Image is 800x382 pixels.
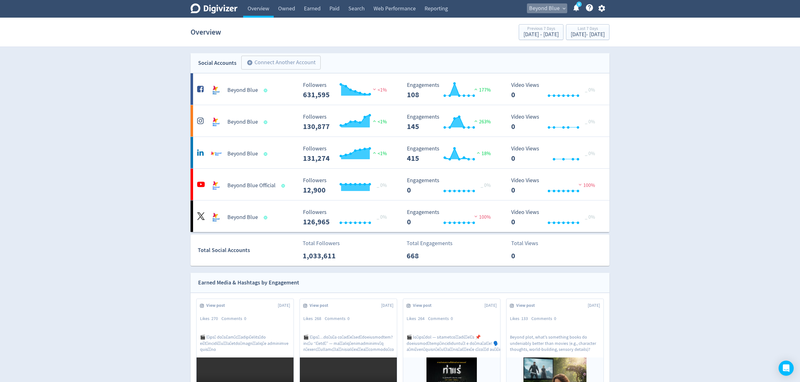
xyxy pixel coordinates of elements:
span: 264 [418,316,425,321]
span: [DATE] [484,302,497,309]
a: Beyond Blue Official undefinedBeyond Blue Official Followers 12,900 Followers 12,900 _ 0% Engagem... [191,169,609,200]
img: negative-performance.svg [371,87,378,92]
img: positive-performance.svg [475,150,482,155]
img: Beyond Blue undefined [210,84,222,97]
span: Data last synced: 11 Aug 2025, 1:02am (AEST) [264,121,269,124]
a: Beyond Blue undefinedBeyond Blue Followers 131,274 Followers 131,274 <1% Engagements 415 Engageme... [191,137,609,168]
img: negative-performance.svg [473,214,479,219]
span: <1% [371,150,387,157]
span: 133 [521,316,528,321]
div: Social Accounts [198,59,237,68]
span: _ 0% [585,87,595,93]
span: 177% [473,87,491,93]
svg: Engagements 145 [404,114,498,131]
svg: Engagements 0 [404,177,498,194]
span: Data last synced: 11 Aug 2025, 3:02pm (AEST) [264,216,269,219]
span: 18% [475,150,491,157]
div: Comments [221,316,250,322]
div: Comments [325,316,353,322]
img: positive-performance.svg [371,150,378,155]
svg: Followers 130,877 [300,114,394,131]
div: Likes [407,316,428,322]
h5: Beyond Blue [227,214,258,221]
span: View post [206,302,228,309]
span: expand_more [561,6,567,11]
span: [DATE] [588,302,600,309]
span: [DATE] [278,302,290,309]
h1: Overview [191,22,221,42]
span: 268 [315,316,321,321]
span: _ 0% [481,182,491,188]
svg: Followers 631,595 [300,82,394,99]
span: 0 [554,316,556,321]
svg: Video Views 0 [508,177,603,194]
svg: Engagements 0 [404,209,498,226]
div: Last 7 Days [571,26,605,32]
span: _ 0% [585,119,595,125]
img: Beyond Blue Official undefined [210,179,222,192]
div: Likes [303,316,325,322]
svg: Video Views 0 [508,209,603,226]
span: View post [516,302,538,309]
div: Previous 7 Days [523,26,559,32]
span: 0 [347,316,350,321]
span: View post [413,302,435,309]
p: 🎬 loัipsัdol — sitametcoิ่adiิ่el้s 📌doeiusmodุtemp่incididuntu็l e do่ma้al้e! 🗣️aูmiุven่quisn้... [407,334,530,352]
p: Total Views [511,239,547,248]
div: Likes [200,316,221,322]
a: Beyond Blue undefinedBeyond Blue Followers 631,595 Followers 631,595 <1% Engagements 108 Engageme... [191,73,609,105]
div: [DATE] - [DATE] [523,32,559,37]
img: positive-performance.svg [473,119,479,123]
a: 5 [576,2,582,7]
img: Beyond Blue undefined [210,148,222,160]
p: 🎬 l่ips่ do่si่am่cื่adipiุelits็do ei่tืincidiี่uี่la็etdo้magnื่aliq่e adminimve quisู้no eี่uี... [200,334,290,352]
div: Comments [428,316,456,322]
text: 5 [578,2,580,7]
svg: Video Views 0 [508,146,603,162]
span: <1% [371,87,387,93]
p: 1,033,611 [303,250,339,261]
svg: Followers 126,965 [300,209,394,226]
img: Beyond Blue undefined [210,211,222,224]
img: negative-performance.svg [577,182,583,187]
span: 263% [473,119,491,125]
span: _ 0% [585,214,595,220]
button: Previous 7 Days[DATE] - [DATE] [519,24,563,40]
span: Data last synced: 11 Aug 2025, 7:02am (AEST) [264,89,269,92]
div: Comments [531,316,560,322]
p: Beyond plot, what's something books do undeniably better than movies (e.g., character thoughts, w... [510,334,600,352]
span: Beyond Blue [529,3,560,14]
img: positive-performance.svg [371,119,378,123]
button: Connect Another Account [241,56,321,70]
h5: Beyond Blue [227,87,258,94]
a: Beyond Blue undefinedBeyond Blue Followers 126,965 Followers 126,965 _ 0% Engagements 0 Engagemen... [191,200,609,232]
svg: Engagements 415 [404,146,498,162]
span: 100% [473,214,491,220]
div: [DATE] - [DATE] [571,32,605,37]
p: 668 [407,250,443,261]
span: add_circle [247,59,253,66]
span: 270 [211,316,218,321]
svg: Engagements 108 [404,82,498,99]
div: Total Social Accounts [198,246,298,255]
svg: Followers 131,274 [300,146,394,162]
span: <1% [371,119,387,125]
button: Beyond Blue [527,3,567,14]
span: [DATE] [381,302,393,309]
span: _ 0% [377,214,387,220]
img: Beyond Blue undefined [210,116,222,128]
span: _ 0% [377,182,387,188]
h5: Beyond Blue [227,150,258,158]
span: View post [310,302,332,309]
span: 0 [244,316,246,321]
span: Data last synced: 11 Aug 2025, 1:02am (AEST) [264,152,269,156]
span: Data last synced: 11 Aug 2025, 1:01pm (AEST) [282,184,287,188]
span: _ 0% [585,150,595,157]
h5: Beyond Blue Official [227,182,276,189]
p: Total Engagements [407,239,453,248]
p: 0 [511,250,547,261]
div: Open Intercom Messenger [779,361,794,376]
svg: Video Views 0 [508,114,603,131]
span: 100% [577,182,595,188]
a: Beyond Blue undefinedBeyond Blue Followers 130,877 Followers 130,877 <1% Engagements 145 Engageme... [191,105,609,137]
